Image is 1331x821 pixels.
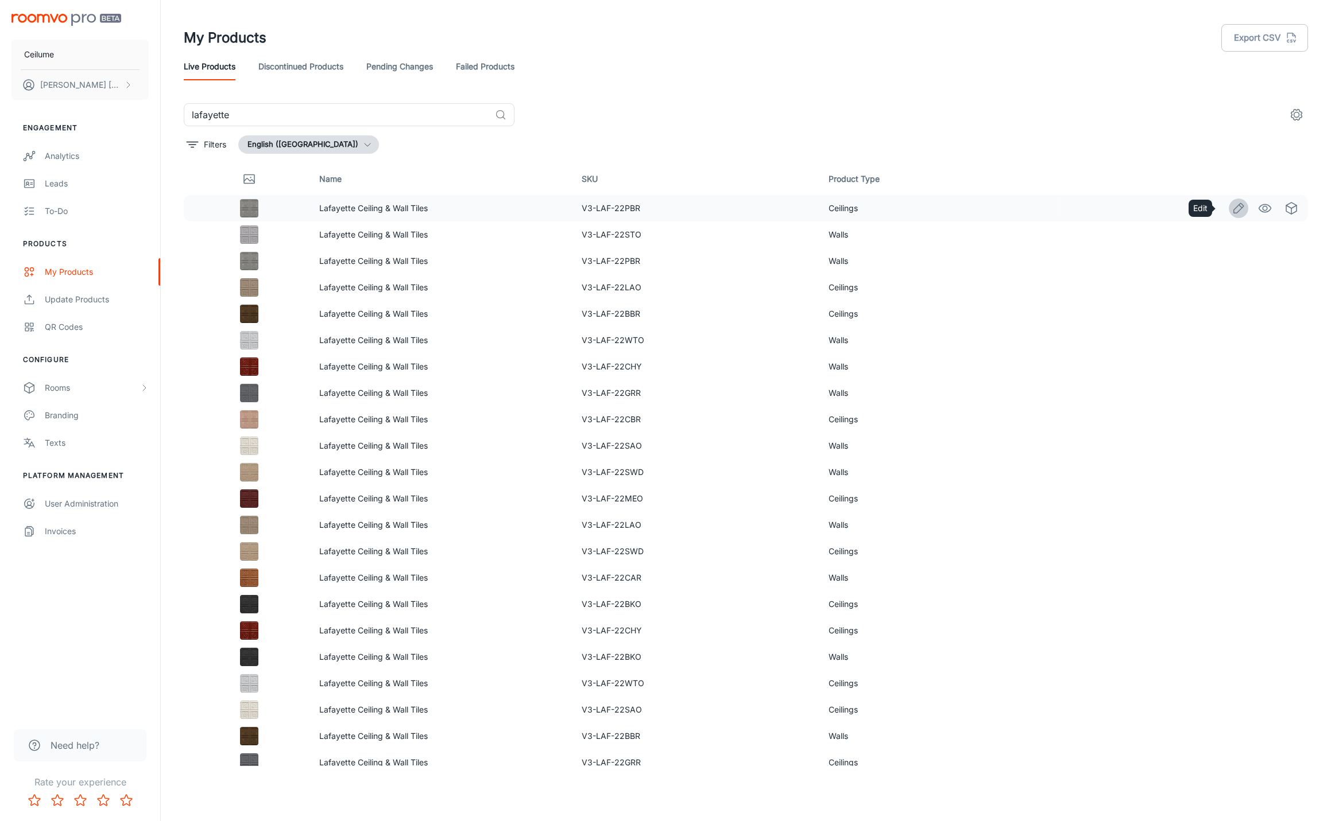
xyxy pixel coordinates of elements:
[92,789,115,812] button: Rate 4 star
[69,789,92,812] button: Rate 3 star
[238,135,379,154] button: English ([GEOGRAPHIC_DATA])
[319,705,428,714] a: Lafayette Ceiling & Wall Tiles
[572,301,819,327] td: V3-LAF-22BBR
[184,53,235,80] a: Live Products
[319,203,428,213] a: Lafayette Ceiling & Wall Tiles
[1285,103,1308,126] button: settings
[572,538,819,565] td: V3-LAF-22SWD
[45,525,149,538] div: Invoices
[204,138,226,151] p: Filters
[1255,199,1275,218] a: See in Visualizer
[242,172,256,186] svg: Thumbnail
[572,723,819,749] td: V3-LAF-22BBR
[572,221,819,248] td: V3-LAF-22STO
[45,437,149,449] div: Texts
[184,28,266,48] h1: My Products
[115,789,138,812] button: Rate 5 star
[572,670,819,697] td: V3-LAF-22WTO
[572,459,819,485] td: V3-LAF-22SWD
[319,229,428,239] a: Lafayette Ceiling & Wall Tiles
[319,414,428,424] a: Lafayette Ceiling & Wall Tiles
[819,195,1045,221] td: Ceilings
[819,617,1045,644] td: Ceilings
[319,256,428,266] a: Lafayette Ceiling & Wall Tiles
[819,538,1045,565] td: Ceilings
[45,177,149,190] div: Leads
[51,738,99,752] span: Need help?
[24,48,54,61] p: Ceilume
[819,512,1045,538] td: Walls
[819,644,1045,670] td: Walls
[45,321,149,333] div: QR Codes
[45,382,140,394] div: Rooms
[45,293,149,306] div: Update Products
[40,79,121,91] p: [PERSON_NAME] [PERSON_NAME]
[819,327,1045,353] td: Walls
[572,512,819,538] td: V3-LAF-22LAO
[366,53,433,80] a: Pending Changes
[572,433,819,459] td: V3-LAF-22SAO
[572,195,819,221] td: V3-LAF-22PBR
[45,150,149,162] div: Analytics
[572,406,819,433] td: V3-LAF-22CBR
[319,652,428,662] a: Lafayette Ceiling & Wall Tiles
[45,205,149,217] div: To-do
[319,388,428,398] a: Lafayette Ceiling & Wall Tiles
[819,406,1045,433] td: Ceilings
[319,520,428,530] a: Lafayette Ceiling & Wall Tiles
[319,335,428,345] a: Lafayette Ceiling & Wall Tiles
[319,757,428,767] a: Lafayette Ceiling & Wall Tiles
[572,248,819,274] td: V3-LAF-22PBR
[572,327,819,353] td: V3-LAF-22WTO
[819,723,1045,749] td: Walls
[456,53,514,80] a: Failed Products
[819,670,1045,697] td: Ceilings
[319,678,428,688] a: Lafayette Ceiling & Wall Tiles
[819,485,1045,512] td: Ceilings
[11,70,149,100] button: [PERSON_NAME] [PERSON_NAME]
[572,749,819,776] td: V3-LAF-22GRR
[319,309,428,318] a: Lafayette Ceiling & Wall Tiles
[572,697,819,723] td: V3-LAF-22SAO
[319,282,428,292] a: Lafayette Ceiling & Wall Tiles
[46,789,69,812] button: Rate 2 star
[258,53,343,80] a: Discontinued Products
[819,248,1045,274] td: Walls
[45,266,149,278] div: My Products
[819,380,1045,406] td: Walls
[572,380,819,406] td: V3-LAF-22GRR
[23,789,46,812] button: Rate 1 star
[319,731,428,741] a: Lafayette Ceiling & Wall Tiles
[819,353,1045,380] td: Walls
[9,775,151,789] p: Rate your experience
[319,493,428,503] a: Lafayette Ceiling & Wall Tiles
[319,599,428,609] a: Lafayette Ceiling & Wall Tiles
[572,163,819,195] th: SKU
[819,459,1045,485] td: Walls
[1282,199,1301,218] a: See in Virtual Samples
[572,274,819,301] td: V3-LAF-22LAO
[184,135,229,154] button: filter
[819,433,1045,459] td: Walls
[11,14,121,26] img: Roomvo PRO Beta
[819,274,1045,301] td: Ceilings
[11,40,149,69] button: Ceilume
[319,546,428,556] a: Lafayette Ceiling & Wall Tiles
[319,625,428,635] a: Lafayette Ceiling & Wall Tiles
[319,441,428,450] a: Lafayette Ceiling & Wall Tiles
[45,409,149,422] div: Branding
[319,467,428,477] a: Lafayette Ceiling & Wall Tiles
[819,697,1045,723] td: Ceilings
[184,103,490,126] input: Search
[819,591,1045,617] td: Ceilings
[45,497,149,510] div: User Administration
[572,353,819,380] td: V3-LAF-22CHY
[572,591,819,617] td: V3-LAF-22BKO
[819,301,1045,327] td: Ceilings
[819,565,1045,591] td: Walls
[572,565,819,591] td: V3-LAF-22CAR
[1221,24,1308,52] button: Export CSV
[310,163,572,195] th: Name
[319,573,428,582] a: Lafayette Ceiling & Wall Tiles
[819,749,1045,776] td: Ceilings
